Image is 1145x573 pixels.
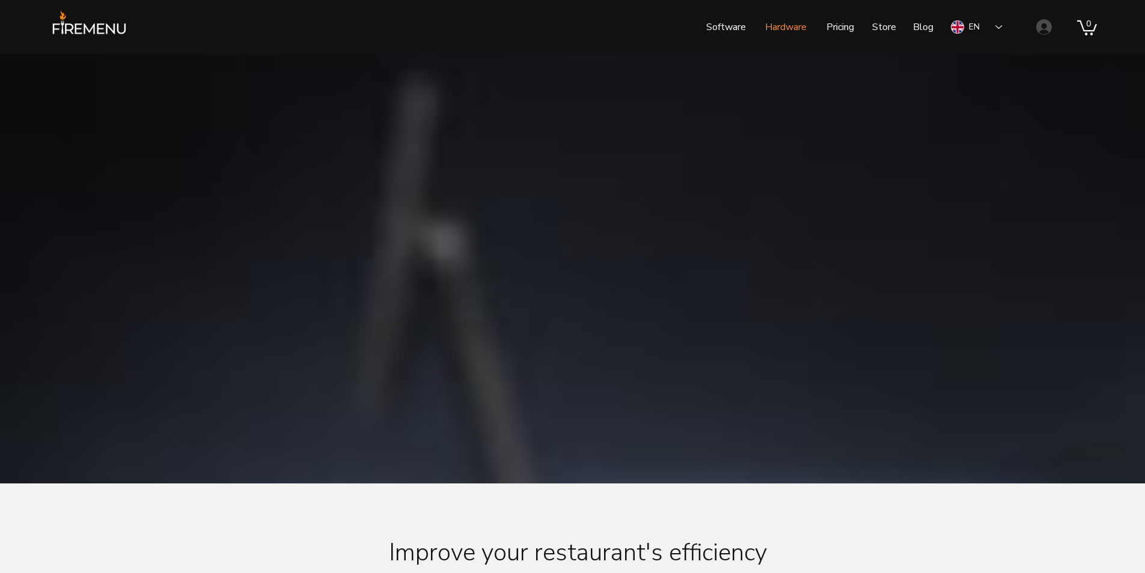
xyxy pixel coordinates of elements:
iframe: Wix Chat [1089,516,1145,573]
p: Pricing [820,12,860,42]
div: EN [969,21,980,33]
p: Blog [907,12,939,42]
a: Cart with 0 items [1077,19,1097,35]
a: Store [863,12,904,42]
img: English [951,20,964,34]
a: Software [697,12,754,42]
a: Pricing [816,12,863,42]
div: Language Selector: English [942,13,1011,41]
p: Hardware [759,12,813,42]
p: Software [700,12,752,42]
nav: Site [603,12,942,42]
text: 0 [1086,18,1091,28]
a: Blog [904,12,942,42]
img: FireMenu logo [48,9,130,44]
a: Hardware [754,12,816,42]
p: Store [866,12,902,42]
